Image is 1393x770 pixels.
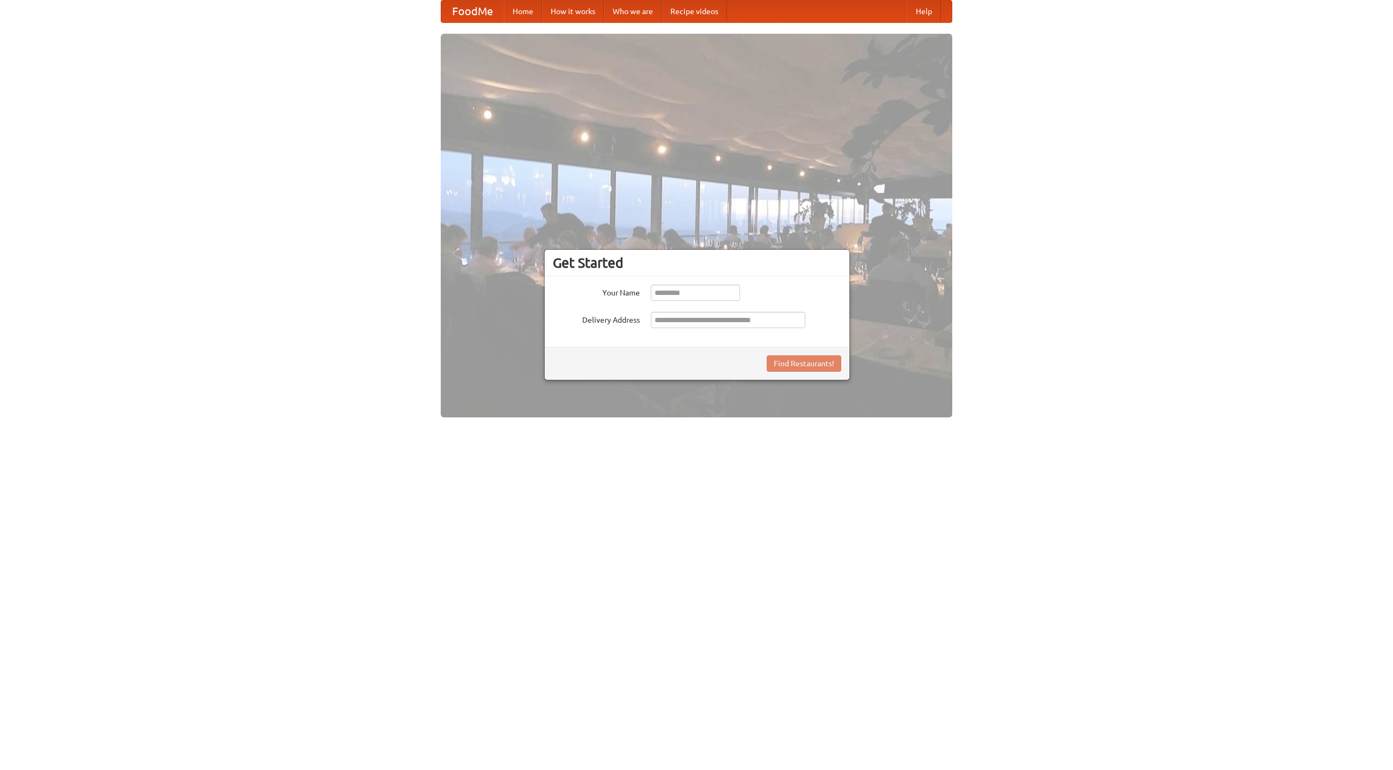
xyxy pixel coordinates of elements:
a: Recipe videos [662,1,727,22]
a: Help [907,1,941,22]
label: Your Name [553,285,640,298]
a: Home [504,1,542,22]
button: Find Restaurants! [767,355,841,372]
h3: Get Started [553,255,841,271]
label: Delivery Address [553,312,640,325]
a: FoodMe [441,1,504,22]
a: Who we are [604,1,662,22]
a: How it works [542,1,604,22]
